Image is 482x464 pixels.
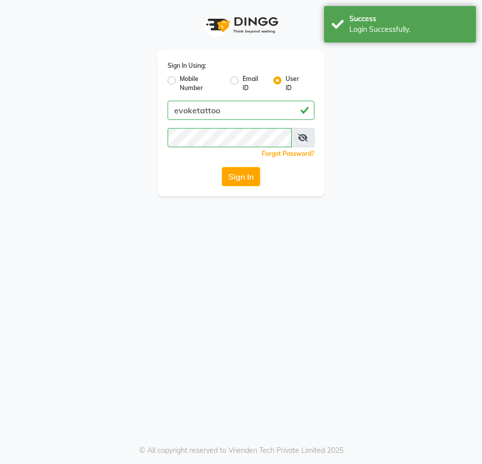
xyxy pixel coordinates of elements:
label: Email ID [243,74,265,93]
label: Mobile Number [180,74,222,93]
a: Forgot Password? [262,150,314,157]
div: Success [349,14,468,24]
img: logo1.svg [200,10,282,40]
label: Sign In Using: [168,61,206,70]
label: User ID [286,74,306,93]
button: Sign In [222,167,260,186]
input: Username [168,128,292,147]
div: Login Successfully. [349,24,468,35]
input: Username [168,101,314,120]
